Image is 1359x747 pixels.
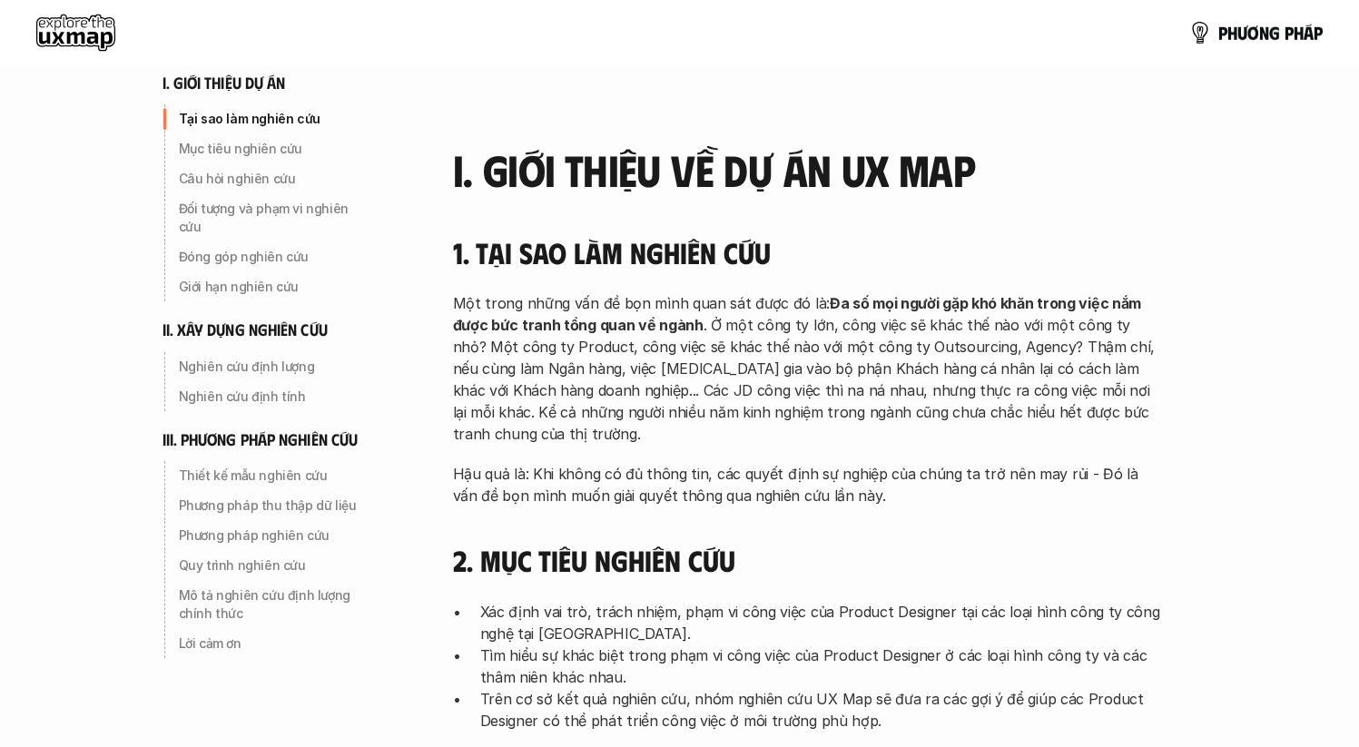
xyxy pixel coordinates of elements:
h6: ii. xây dựng nghiên cứu [162,319,328,340]
a: Phương pháp thu thập dữ liệu [162,491,380,520]
a: Câu hỏi nghiên cứu [162,164,380,193]
a: Giới hạn nghiên cứu [162,272,380,301]
a: Đối tượng và phạm vi nghiên cứu [162,194,380,241]
p: Một trong những vấn đề bọn mình quan sát được đó là: . Ở một công ty lớn, công việc sẽ khác thế n... [453,292,1161,445]
p: Mục tiêu nghiên cứu [179,140,373,158]
a: Phương pháp nghiên cứu [162,521,380,550]
a: Mô tả nghiên cứu định lượng chính thức [162,581,380,628]
h4: 1. Tại sao làm nghiên cứu [453,235,1161,270]
span: g [1269,23,1280,43]
h3: I. Giới thiệu về dự án UX Map [453,146,1161,194]
a: Lời cảm ơn [162,629,380,658]
p: Phương pháp nghiên cứu [179,526,373,545]
p: Quy trình nghiên cứu [179,556,373,575]
p: Giới hạn nghiên cứu [179,278,373,296]
a: Nghiên cứu định tính [162,382,380,411]
h2: phương pháp nghiên cứu [453,7,1161,69]
span: p [1314,23,1323,43]
span: p [1285,23,1294,43]
a: Nghiên cứu định lượng [162,352,380,381]
p: Nghiên cứu định tính [179,388,373,406]
p: Nghiên cứu định lượng [179,358,373,376]
h6: iii. phương pháp nghiên cứu [162,429,359,450]
span: ơ [1247,23,1259,43]
a: Thiết kế mẫu nghiên cứu [162,461,380,490]
a: Mục tiêu nghiên cứu [162,134,380,163]
p: Hậu quả là: Khi không có đủ thông tin, các quyết định sự nghiệp của chúng ta trở nên may rủi - Đó... [453,463,1161,506]
h4: 2. Mục tiêu nghiên cứu [453,543,1161,577]
a: Quy trình nghiên cứu [162,551,380,580]
p: Mô tả nghiên cứu định lượng chính thức [179,586,373,623]
span: h [1227,23,1237,43]
p: Câu hỏi nghiên cứu [179,170,373,188]
a: Đóng góp nghiên cứu [162,242,380,271]
p: Thiết kế mẫu nghiên cứu [179,467,373,485]
p: Tại sao làm nghiên cứu [179,110,373,128]
p: Đối tượng và phạm vi nghiên cứu [179,200,373,236]
span: ư [1237,23,1247,43]
p: Phương pháp thu thập dữ liệu [179,496,373,515]
p: Tìm hiểu sự khác biệt trong phạm vi công việc của Product Designer ở các loại hình công ty và các... [480,644,1161,688]
a: Tại sao làm nghiên cứu [162,104,380,133]
span: h [1294,23,1304,43]
p: Trên cơ sở kết quả nghiên cứu, nhóm nghiên cứu UX Map sẽ đưa ra các gợi ý để giúp các Product Des... [480,688,1161,732]
p: Xác định vai trò, trách nhiệm, phạm vi công việc của Product Designer tại các loại hình công ty c... [480,601,1161,644]
a: phươngpháp [1189,15,1323,51]
p: Đóng góp nghiên cứu [179,248,373,266]
span: p [1218,23,1227,43]
h6: i. giới thiệu dự án [162,73,286,93]
span: á [1304,23,1314,43]
p: Lời cảm ơn [179,634,373,653]
span: n [1259,23,1269,43]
